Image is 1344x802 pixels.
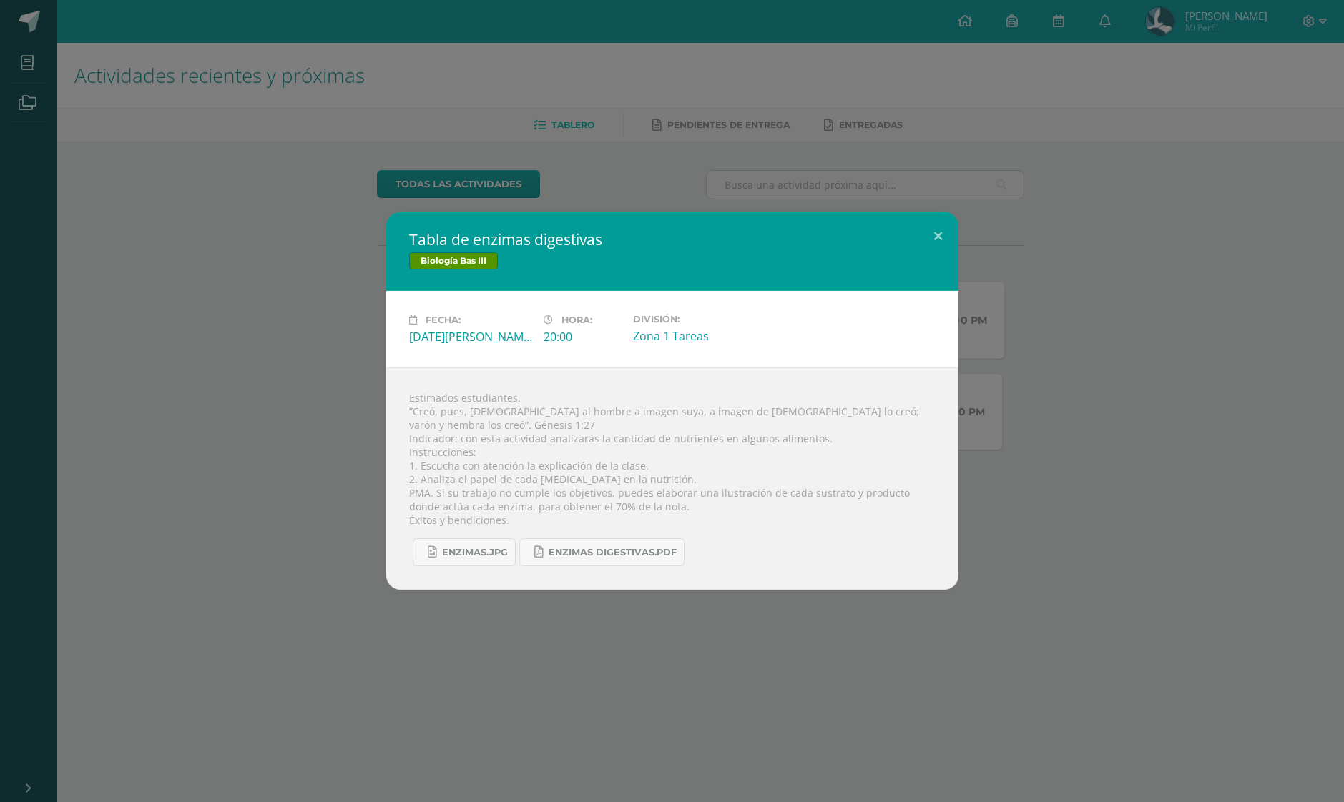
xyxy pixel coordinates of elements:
div: 20:00 [544,329,622,345]
a: Enzimas.jpg [413,538,516,566]
div: [DATE][PERSON_NAME] [409,329,532,345]
div: Zona 1 Tareas [633,328,756,344]
span: Enzimas.jpg [442,547,508,558]
span: Biología Bas III [409,252,498,269]
button: Close (Esc) [918,212,958,261]
span: Fecha: [426,315,461,325]
h2: Tabla de enzimas digestivas [409,229,936,249]
a: Enzimas digestivas.pdf [519,538,685,566]
span: Enzimas digestivas.pdf [549,547,677,558]
div: Estimados estudiantes. ”Creó, pues, [DEMOGRAPHIC_DATA] al hombre a imagen suya, a imagen de [DEMO... [386,367,958,590]
span: Hora: [561,315,592,325]
label: División: [633,314,756,325]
